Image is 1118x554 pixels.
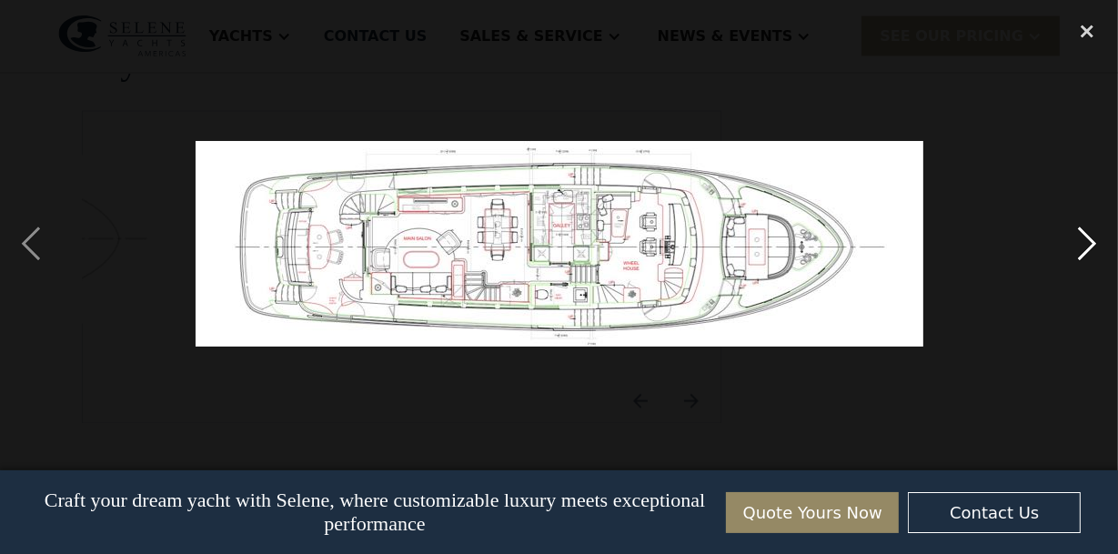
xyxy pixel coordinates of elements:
[726,492,899,533] a: Quote Yours Now
[1056,11,1118,51] div: close lightbox
[196,141,923,347] img: 6717e51a568b34f160a4eb53_cd373467de5d12b53957a350c78ed675.jpg
[37,489,713,536] p: Craft your dream yacht with Selene, where customizable luxury meets exceptional performance
[1056,11,1118,477] div: next image
[908,492,1081,533] a: Contact Us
